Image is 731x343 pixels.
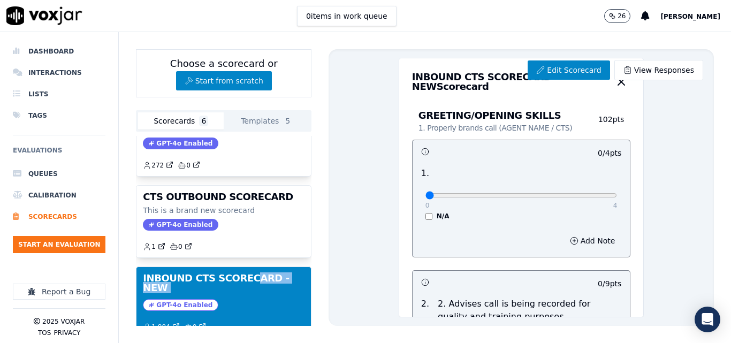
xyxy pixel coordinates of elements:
a: 0 [184,323,207,331]
p: 0 [425,201,430,210]
button: Add Note [564,233,622,248]
button: 26 [604,9,630,23]
a: 1 [143,242,165,251]
a: 0 [170,242,192,251]
button: [PERSON_NAME] [660,10,731,22]
a: Dashboard [13,41,105,62]
a: Calibration [13,185,105,206]
button: Templates [224,112,309,129]
span: 5 [283,116,292,126]
div: Choose a scorecard or [136,49,311,97]
p: 1 . [417,167,433,180]
button: Start an Evaluation [13,236,105,253]
label: N/A [437,212,450,220]
a: Queues [13,163,105,185]
span: 6 [199,116,208,126]
p: 0 / 9 pts [598,278,621,289]
button: TOS [38,329,51,337]
span: [PERSON_NAME] [660,13,720,20]
a: 1.804 [143,323,179,331]
a: Lists [13,83,105,105]
button: Scorecards [138,112,224,129]
div: Open Intercom Messenger [695,307,720,332]
button: Start from scratch [176,71,272,90]
p: 0 / 4 pts [598,148,621,158]
h3: INBOUND CTS SCORECARD - NEW [143,273,304,293]
a: 272 [143,161,173,170]
a: View Responses [614,60,703,80]
button: 26 [604,9,641,23]
p: 2 . [417,298,433,323]
a: Interactions [13,62,105,83]
h6: Evaluations [13,144,105,163]
span: GPT-4o Enabled [143,138,218,149]
p: 102 pts [590,114,624,133]
h3: GREETING/OPENING SKILLS [418,111,590,133]
button: 1 [143,242,170,251]
p: 26 [618,12,626,20]
h3: CTS OUTBOUND SCORECARD [143,192,304,202]
button: Privacy [54,329,80,337]
span: GPT-4o Enabled [143,219,218,231]
a: Edit Scorecard [528,60,610,80]
h3: INBOUND CTS SCORECARD - NEW Scorecard [412,72,612,92]
a: 0 [178,161,200,170]
button: 0items in work queue [297,6,397,26]
a: Scorecards [13,206,105,227]
a: Tags [13,105,105,126]
button: 272 [143,161,178,170]
p: This is a brand new scorecard [143,205,304,216]
p: 4 [613,201,618,210]
img: voxjar logo [6,6,82,25]
button: 1.804 [143,323,184,331]
span: GPT-4o Enabled [143,299,218,311]
p: 1. Properly brands call (AGENT NAME / CTS) [418,123,572,133]
button: Report a Bug [13,284,105,300]
p: 2025 Voxjar [42,317,85,326]
p: 2. Advises call is being recorded for quality and training purposes [438,298,621,323]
